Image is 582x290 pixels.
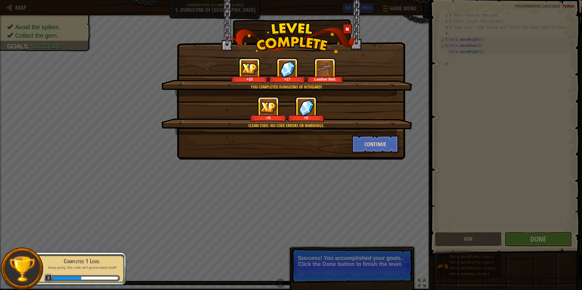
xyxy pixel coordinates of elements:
span: 3 [44,274,53,282]
img: reward_icon_xp.png [260,102,277,113]
div: +17 [270,77,304,81]
p: Keep going, this code ain't gonna teach itself! [43,265,120,270]
img: portrait.png [317,60,333,77]
img: trophy.png [8,255,36,283]
img: reward_icon_gems.png [279,60,295,77]
button: Continue [352,135,399,153]
div: +10 [232,77,267,81]
img: level_complete.png [226,22,356,53]
div: +9 [289,116,323,120]
div: Completed 1 Level [43,257,120,265]
div: Clean code: no code errors or warnings. [190,123,382,129]
div: Leather Belt [308,77,342,81]
div: +5 [251,116,286,120]
img: reward_icon_gems.png [298,99,314,116]
div: You completed Dungeons of Kithgard! [190,84,382,90]
img: reward_icon_xp.png [241,63,258,75]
